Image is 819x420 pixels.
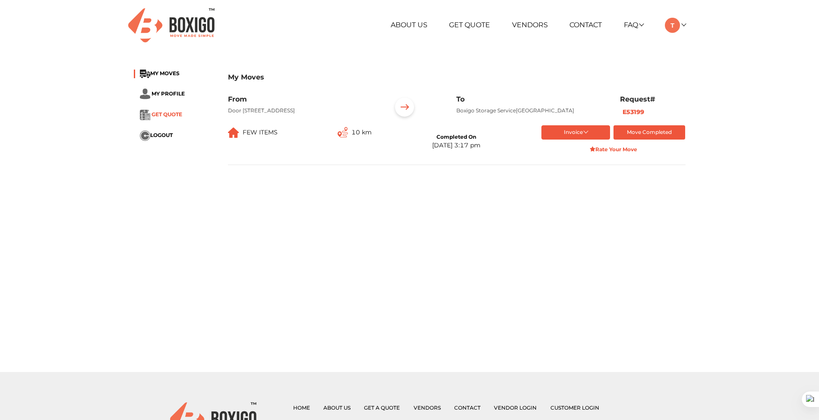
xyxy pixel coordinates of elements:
p: Door [STREET_ADDRESS] [228,107,378,115]
a: About Us [323,404,351,411]
button: ...LOGOUT [140,130,173,141]
a: About Us [391,21,427,29]
img: ... [140,70,150,78]
span: MY PROFILE [152,90,185,96]
img: ... [391,95,418,122]
button: E53199 [620,107,647,117]
img: ... [140,89,150,99]
a: ... GET QUOTE [140,111,182,118]
span: 10 km [351,128,372,136]
span: GET QUOTE [152,111,182,118]
a: Vendors [512,21,548,29]
img: ... [228,127,239,138]
strong: Rate Your Move [590,146,638,153]
a: Vendor Login [494,404,537,411]
a: ...MY MOVES [140,70,180,76]
a: FAQ [624,21,643,29]
a: ... MY PROFILE [140,90,185,96]
div: Completed On [436,133,476,141]
button: Move Completed [613,125,686,140]
a: Home [293,404,310,411]
img: Boxigo [128,8,215,42]
a: Contact [569,21,602,29]
h6: From [228,95,378,103]
img: ... [140,110,150,120]
a: Contact [454,404,481,411]
button: Invoice [541,125,610,140]
a: Vendors [414,404,441,411]
h6: To [456,95,607,103]
button: Rate Your Move [541,143,685,156]
span: MY MOVES [150,70,180,76]
a: Get a Quote [364,404,400,411]
img: ... [338,127,348,138]
h6: Request# [620,95,686,103]
img: ... [140,130,150,141]
a: Get Quote [449,21,490,29]
span: FEW ITEMS [243,128,278,136]
span: LOGOUT [150,132,173,138]
a: Customer Login [550,404,599,411]
p: Boxigo Storage Service[GEOGRAPHIC_DATA] [456,107,607,115]
b: E53199 [623,108,644,116]
h3: My Moves [228,73,686,81]
div: [DATE] 3:17 pm [432,141,481,150]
